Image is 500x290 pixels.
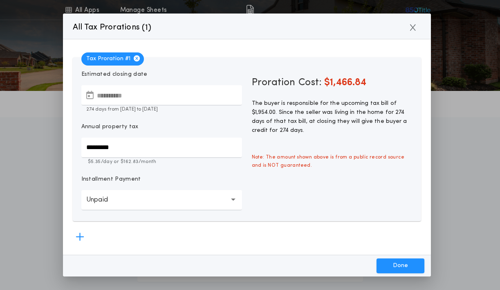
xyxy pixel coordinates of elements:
[81,138,242,157] input: Annual property tax
[73,21,152,34] p: All Tax Prorations ( )
[81,52,144,66] span: Tax Proration # 1
[81,70,242,79] p: Estimated closing date
[81,106,242,113] p: 274 days from [DATE] to [DATE]
[81,123,139,131] p: Annual property tax
[81,158,242,165] p: $5.35 /day or $162.83 /month
[81,190,242,210] button: Unpaid
[252,76,295,89] span: Proration
[86,195,121,205] p: Unpaid
[298,78,322,88] span: Cost:
[145,24,148,32] span: 1
[377,258,424,273] button: Done
[247,148,417,174] span: Note: The amount shown above is from a public record source and is NOT guaranteed.
[324,78,366,88] span: $1,466.84
[81,175,141,184] p: Installment Payment
[252,100,407,134] span: The buyer is responsible for the upcoming tax bill of $1,954.00. Since the seller was living in t...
